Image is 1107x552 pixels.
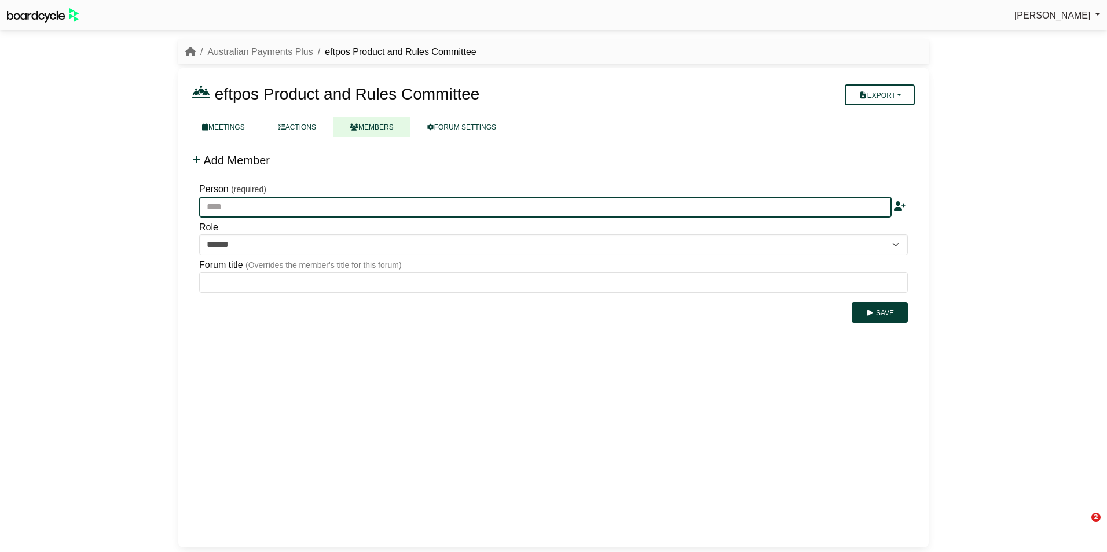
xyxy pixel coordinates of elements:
[333,117,410,137] a: MEMBERS
[215,85,480,103] span: eftpos Product and Rules Committee
[207,47,313,57] a: Australian Payments Plus
[203,154,270,167] span: Add Member
[185,117,262,137] a: MEETINGS
[199,220,218,235] label: Role
[199,182,229,197] label: Person
[231,185,266,194] small: (required)
[1068,513,1095,540] iframe: Intercom live chat
[313,45,476,60] li: eftpos Product and Rules Committee
[185,45,476,60] nav: breadcrumb
[262,117,333,137] a: ACTIONS
[1014,8,1100,23] a: [PERSON_NAME]
[845,84,915,105] button: Export
[852,302,908,323] button: Save
[199,257,243,273] label: Forum title
[7,8,79,23] img: BoardcycleBlackGreen-aaafeed430059cb809a45853b8cf6d952af9d84e6e89e1f1685b34bfd5cb7d64.svg
[894,199,906,214] div: Add a new person
[1014,10,1091,20] span: [PERSON_NAME]
[410,117,513,137] a: FORUM SETTINGS
[1091,513,1101,522] span: 2
[245,260,402,270] small: (Overrides the member's title for this forum)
